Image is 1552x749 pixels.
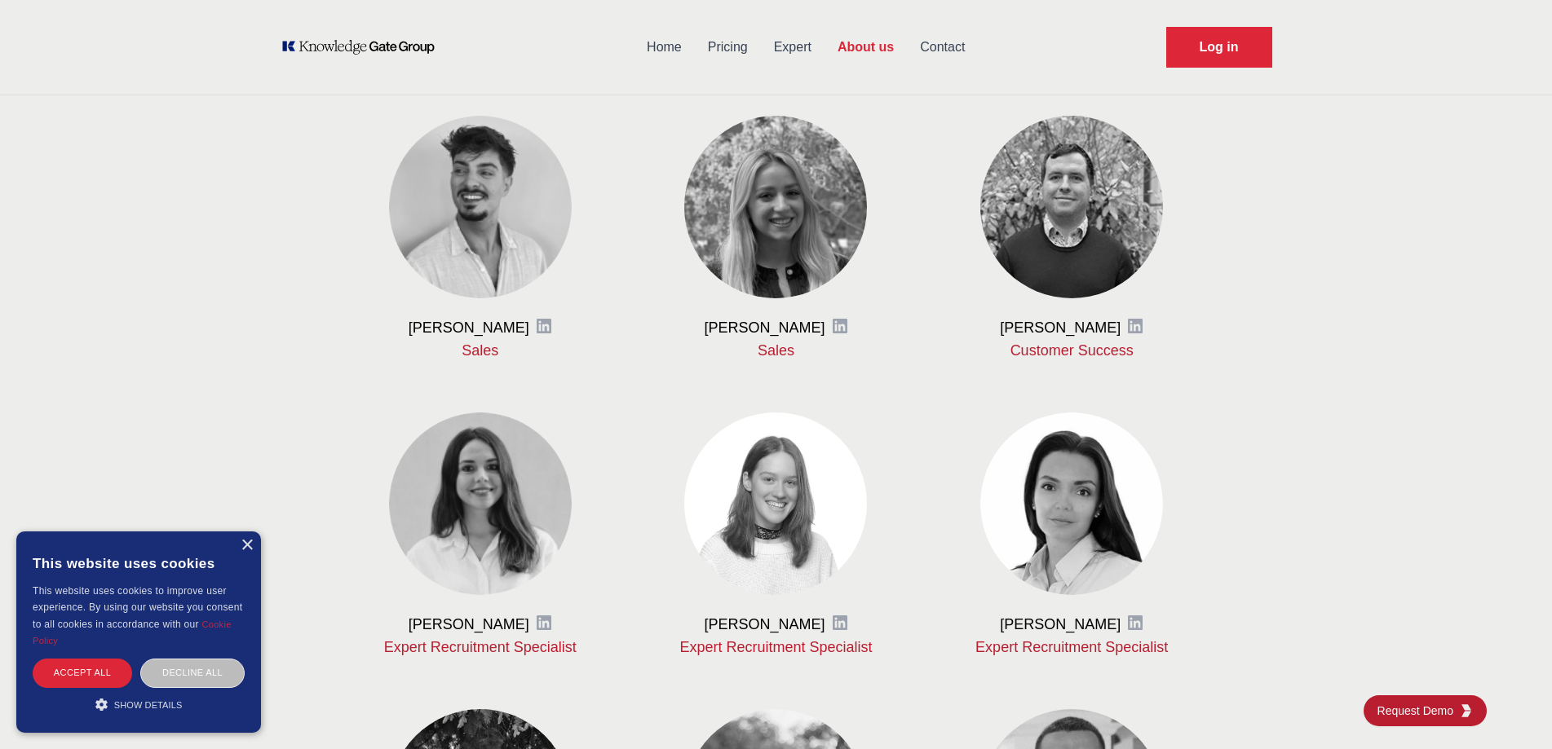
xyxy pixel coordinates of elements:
[654,637,898,657] p: Expert Recruitment Specialist
[1460,704,1473,717] img: KGG
[704,615,825,634] h3: [PERSON_NAME]
[389,412,572,595] img: Karina Stopachynska
[950,637,1194,657] p: Expert Recruitment Specialist
[907,26,978,68] a: Contact
[684,412,867,595] img: Daryna Podoliak
[359,341,603,360] p: Sales
[241,540,253,552] div: Close
[761,26,825,68] a: Expert
[409,318,529,337] h3: [PERSON_NAME]
[1000,615,1121,634] h3: [PERSON_NAME]
[654,341,898,360] p: Sales
[1364,695,1487,726] a: Request DemoKGG
[33,659,132,687] div: Accept all
[950,341,1194,360] p: Customer Success
[684,116,867,298] img: Marta Pons
[980,412,1163,595] img: Zhanna Podtykan
[1166,27,1272,68] a: Request Demo
[695,26,761,68] a: Pricing
[409,615,529,634] h3: [PERSON_NAME]
[33,619,232,645] a: Cookie Policy
[825,26,907,68] a: About us
[634,26,695,68] a: Home
[1000,318,1121,337] h3: [PERSON_NAME]
[33,585,242,630] span: This website uses cookies to improve user experience. By using our website you consent to all coo...
[281,39,446,55] a: KOL Knowledge Platform: Talk to Key External Experts (KEE)
[1377,703,1460,719] span: Request Demo
[33,544,245,583] div: This website uses cookies
[704,318,825,337] h3: [PERSON_NAME]
[1470,671,1552,749] iframe: Chat Widget
[33,696,245,712] div: Show details
[114,700,183,710] span: Show details
[389,116,572,298] img: Raffaele Martucci
[140,659,245,687] div: Decline all
[980,116,1163,298] img: Martin Sanitra
[359,637,603,657] p: Expert Recruitment Specialist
